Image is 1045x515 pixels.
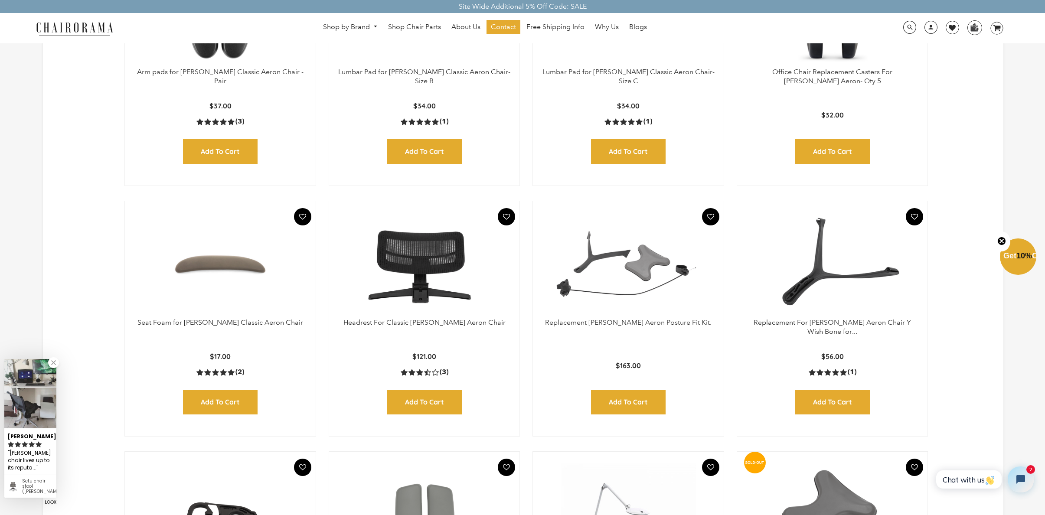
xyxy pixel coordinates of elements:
[8,441,14,447] svg: rating icon full
[746,210,919,318] a: Replacement For Herman Miller Aeron Chair Y Wish Bone for Posture Fit |Graphite| Size B - chairor...
[210,352,231,361] p: $17.00
[542,210,715,318] a: Replacement Herman Miller Aeron Posture Fit Kit. - chairorama Replacement Herman Miller Aeron Pos...
[413,101,436,111] p: $34.00
[746,210,919,318] img: Replacement For Herman Miller Aeron Chair Y Wish Bone for Posture Fit |Graphite| Size B - chairorama
[294,459,311,476] button: Add To Wishlist
[8,449,53,473] div: Herman Miller chair lives up to its reputation for excellence....
[155,20,815,36] nav: DesktopNavigation
[616,361,641,370] p: $163.00
[387,390,462,414] input: Add to Cart
[821,352,844,361] p: $56.00
[968,21,981,34] img: WhatsApp_Image_2024-07-12_at_16.23.01.webp
[906,208,923,225] button: Add To Wishlist
[235,117,244,126] span: (3)
[526,23,585,32] span: Free Shipping Info
[591,139,666,164] input: Add to Cart
[384,20,445,34] a: Shop Chair Parts
[183,390,258,414] input: Add to Cart
[319,20,382,34] a: Shop by Brand
[702,208,719,225] button: Add To Wishlist
[542,210,715,318] img: Replacement Herman Miller Aeron Posture Fit Kit. - chairorama
[702,459,719,476] button: Add To Wishlist
[401,368,448,377] a: 3.3 rating (3 votes)
[412,352,436,361] p: $121.00
[591,20,623,34] a: Why Us
[31,21,118,36] img: chairorama
[338,68,510,85] a: Lumbar Pad for [PERSON_NAME] Classic Aeron Chair- Size B
[906,459,923,476] button: Add To Wishlist
[134,210,307,318] img: Seat Foam for Herman Miller Classic Aeron Chair - chairorama
[809,368,856,377] a: 5.0 rating (1 votes)
[22,479,53,494] div: Setu chair stool (Renewed) | Alpine
[498,208,515,225] button: Add To Wishlist
[848,368,856,377] span: (1)
[821,111,844,120] p: $32.00
[8,430,53,440] div: [PERSON_NAME]
[1000,239,1036,276] div: Get10%OffClose teaser
[595,23,619,32] span: Why Us
[294,208,311,225] button: Add To Wishlist
[993,231,1010,251] button: Close teaser
[447,20,485,34] a: About Us
[388,23,441,32] span: Shop Chair Parts
[617,101,640,111] p: $34.00
[643,117,652,126] span: (1)
[498,459,515,476] button: Add To Wishlist
[134,210,307,318] a: Seat Foam for Herman Miller Classic Aeron Chair - chairorama Seat Foam for Herman Miller Classic ...
[338,210,511,318] img: Headrest For Classic Herman Miller Aeron Chair - chairorama
[491,23,516,32] span: Contact
[440,117,448,126] span: (1)
[15,441,21,447] svg: rating icon full
[604,117,652,126] a: 5.0 rating (1 votes)
[4,359,56,428] img: Nabeela P. review of Setu chair stool (Renewed) | Alpine
[137,318,303,326] a: Seat Foam for [PERSON_NAME] Classic Aeron Chair
[487,20,520,34] a: Contact
[545,318,712,326] a: Replacement [PERSON_NAME] Aeron Posture Fit Kit.
[795,390,870,414] input: Add to Cart
[137,68,304,85] a: Arm pads for [PERSON_NAME] Classic Aeron Chair - Pair
[209,101,232,111] p: $37.00
[1016,251,1032,260] span: 10%
[754,318,911,336] a: Replacement For [PERSON_NAME] Aeron Chair Y Wish Bone for...
[542,68,715,85] a: Lumbar Pad for [PERSON_NAME] Classic Aeron Chair- Size C
[196,368,244,377] a: 5.0 rating (2 votes)
[795,139,870,164] input: Add to Cart
[625,20,651,34] a: Blogs
[591,390,666,414] input: Add to Cart
[36,441,42,447] svg: rating icon full
[338,210,511,318] a: Headrest For Classic Herman Miller Aeron Chair - chairorama Headrest For Classic Herman Miller Ae...
[29,441,35,447] svg: rating icon full
[343,318,506,326] a: Headrest For Classic [PERSON_NAME] Aeron Chair
[451,23,480,32] span: About Us
[629,23,647,32] span: Blogs
[22,441,28,447] svg: rating icon full
[387,139,462,164] input: Add to Cart
[183,139,258,164] input: Add to Cart
[927,459,1041,500] iframe: Tidio Chat
[440,368,448,377] span: (3)
[522,20,589,34] a: Free Shipping Info
[196,117,244,126] a: 5.0 rating (3 votes)
[235,368,244,377] span: (2)
[772,68,892,85] a: Office Chair Replacement Casters For [PERSON_NAME] Aeron- Qty 5
[745,460,764,464] text: SOLD-OUT
[1003,251,1043,260] span: Get Off
[401,117,448,126] a: 5.0 rating (1 votes)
